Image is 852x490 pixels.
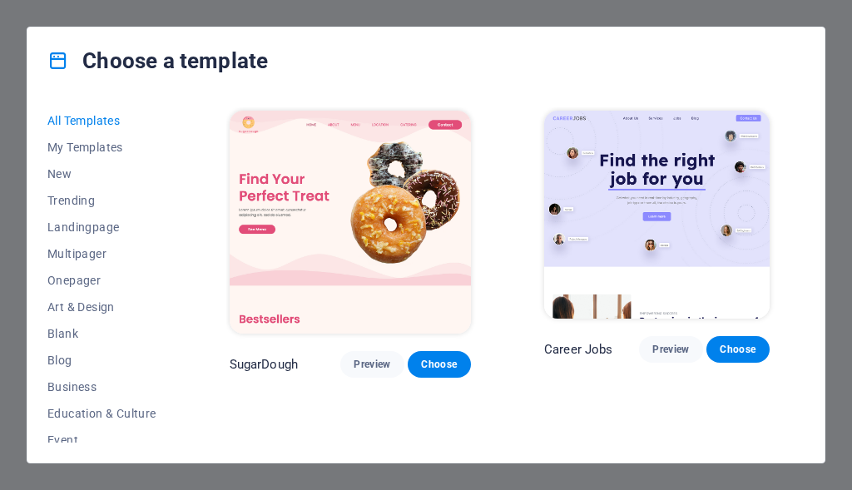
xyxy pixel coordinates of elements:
button: Preview [639,336,702,363]
button: All Templates [47,107,156,134]
span: Choose [720,343,756,356]
button: Blog [47,347,156,374]
span: Onepager [47,274,156,287]
button: Trending [47,187,156,214]
span: My Templates [47,141,156,154]
span: Art & Design [47,300,156,314]
span: Multipager [47,247,156,260]
span: Choose [421,358,458,371]
span: Blog [47,354,156,367]
span: Education & Culture [47,407,156,420]
button: Preview [340,351,404,378]
button: Blank [47,320,156,347]
button: New [47,161,156,187]
span: Preview [652,343,689,356]
button: Education & Culture [47,400,156,427]
button: Art & Design [47,294,156,320]
span: Trending [47,194,156,207]
span: All Templates [47,114,156,127]
p: SugarDough [230,356,298,373]
img: SugarDough [230,111,471,334]
button: Onepager [47,267,156,294]
span: Blank [47,327,156,340]
span: New [47,167,156,181]
button: Choose [408,351,471,378]
button: Event [47,427,156,453]
button: Multipager [47,240,156,267]
button: Business [47,374,156,400]
img: Career Jobs [544,111,770,319]
h4: Choose a template [47,47,268,74]
p: Career Jobs [544,341,613,358]
span: Preview [354,358,390,371]
span: Landingpage [47,220,156,234]
button: Landingpage [47,214,156,240]
button: Choose [706,336,770,363]
span: Business [47,380,156,393]
span: Event [47,433,156,447]
button: My Templates [47,134,156,161]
